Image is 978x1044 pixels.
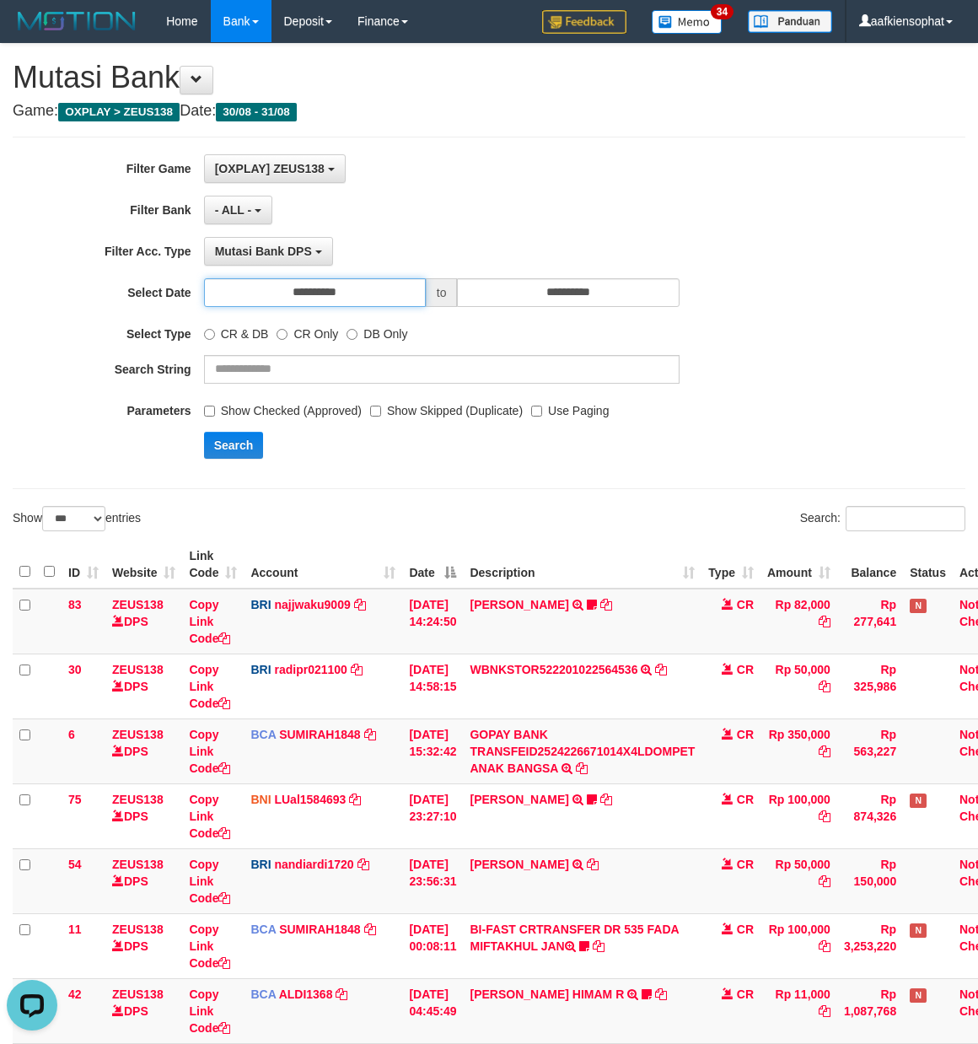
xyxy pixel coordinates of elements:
[701,541,760,589] th: Type: activate to sort column ascending
[903,541,953,589] th: Status
[652,10,723,34] img: Button%20Memo.svg
[819,680,830,693] a: Copy Rp 50,000 to clipboard
[336,987,347,1001] a: Copy ALDI1368 to clipboard
[105,654,182,718] td: DPS
[470,793,568,806] a: [PERSON_NAME]
[819,1004,830,1018] a: Copy Rp 11,000 to clipboard
[105,718,182,783] td: DPS
[68,858,82,871] span: 54
[760,589,837,654] td: Rp 82,000
[13,61,965,94] h1: Mutasi Bank
[354,598,366,611] a: Copy najjwaku9009 to clipboard
[737,793,754,806] span: CR
[910,923,927,938] span: Has Note
[62,541,105,589] th: ID: activate to sort column ascending
[587,858,599,871] a: Copy VALENTINO LAHU to clipboard
[250,663,271,676] span: BRI
[837,718,903,783] td: Rp 563,227
[182,541,244,589] th: Link Code: activate to sort column ascending
[189,663,230,710] a: Copy Link Code
[204,396,362,419] label: Show Checked (Approved)
[402,654,463,718] td: [DATE] 14:58:15
[737,858,754,871] span: CR
[760,848,837,913] td: Rp 50,000
[576,761,588,775] a: Copy GOPAY BANK TRANSFEID2524226671014X4LDOMPET ANAK BANGSA to clipboard
[189,728,230,775] a: Copy Link Code
[68,598,82,611] span: 83
[837,913,903,978] td: Rp 3,253,220
[277,329,287,340] input: CR Only
[68,728,75,741] span: 6
[215,162,325,175] span: [OXPLAY] ZEUS138
[58,103,180,121] span: OXPLAY > ZEUS138
[351,663,363,676] a: Copy radipr021100 to clipboard
[402,541,463,589] th: Date: activate to sort column descending
[910,988,927,1003] span: Has Note
[463,541,701,589] th: Description: activate to sort column ascending
[402,718,463,783] td: [DATE] 15:32:42
[13,103,965,120] h4: Game: Date:
[112,728,164,741] a: ZEUS138
[112,987,164,1001] a: ZEUS138
[112,793,164,806] a: ZEUS138
[204,320,269,342] label: CR & DB
[204,196,272,224] button: - ALL -
[370,396,523,419] label: Show Skipped (Duplicate)
[68,923,82,936] span: 11
[837,654,903,718] td: Rp 325,986
[364,728,376,741] a: Copy SUMIRAH1848 to clipboard
[760,913,837,978] td: Rp 100,000
[819,745,830,758] a: Copy Rp 350,000 to clipboard
[204,329,215,340] input: CR & DB
[250,728,276,741] span: BCA
[68,793,82,806] span: 75
[760,541,837,589] th: Amount: activate to sort column ascending
[819,615,830,628] a: Copy Rp 82,000 to clipboard
[760,654,837,718] td: Rp 50,000
[250,598,271,611] span: BRI
[204,406,215,417] input: Show Checked (Approved)
[105,848,182,913] td: DPS
[402,848,463,913] td: [DATE] 23:56:31
[470,987,624,1001] a: [PERSON_NAME] HIMAM R
[655,663,667,676] a: Copy WBNKSTOR522201022564536 to clipboard
[204,432,264,459] button: Search
[426,278,458,307] span: to
[837,783,903,848] td: Rp 874,326
[470,858,568,871] a: [PERSON_NAME]
[760,783,837,848] td: Rp 100,000
[711,4,733,19] span: 34
[189,923,230,970] a: Copy Link Code
[274,793,346,806] a: LUal1584693
[42,506,105,531] select: Showentries
[112,663,164,676] a: ZEUS138
[819,874,830,888] a: Copy Rp 50,000 to clipboard
[279,728,360,741] a: SUMIRAH1848
[819,939,830,953] a: Copy Rp 100,000 to clipboard
[737,728,754,741] span: CR
[531,396,609,419] label: Use Paging
[68,987,82,1001] span: 42
[600,793,612,806] a: Copy NOFAN MOHAMAD SAPUTRA to clipboard
[274,663,347,676] a: radipr021100
[112,598,164,611] a: ZEUS138
[463,913,701,978] td: BI-FAST CRTRANSFER DR 535 FADA MIFTAKHUL JAN
[542,10,626,34] img: Feedback.jpg
[277,320,338,342] label: CR Only
[250,923,276,936] span: BCA
[347,329,357,340] input: DB Only
[250,858,271,871] span: BRI
[13,8,141,34] img: MOTION_logo.png
[112,923,164,936] a: ZEUS138
[470,598,568,611] a: [PERSON_NAME]
[244,541,402,589] th: Account: activate to sort column ascending
[105,589,182,654] td: DPS
[760,718,837,783] td: Rp 350,000
[105,783,182,848] td: DPS
[402,783,463,848] td: [DATE] 23:27:10
[910,599,927,613] span: Has Note
[189,987,230,1035] a: Copy Link Code
[279,987,333,1001] a: ALDI1368
[189,793,230,840] a: Copy Link Code
[215,245,312,258] span: Mutasi Bank DPS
